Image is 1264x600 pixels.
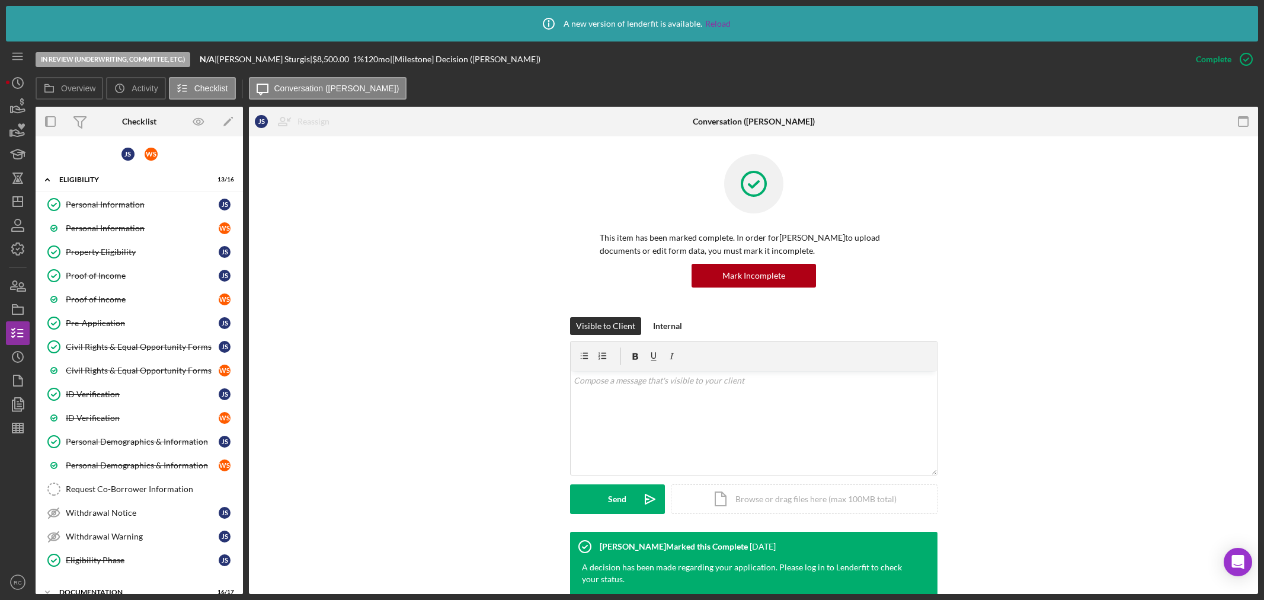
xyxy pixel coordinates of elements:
a: ID VerificationWS [41,406,237,430]
text: RC [14,579,22,586]
div: Personal Information [66,224,219,233]
button: Conversation ([PERSON_NAME]) [249,77,407,100]
a: Eligibility PhaseJS [41,548,237,572]
div: Eligibility Phase [66,556,219,565]
a: Proof of IncomeJS [41,264,237,288]
button: RC [6,570,30,594]
div: Personal Demographics & Information [66,461,219,470]
a: Personal Demographics & InformationWS [41,454,237,477]
a: Civil Rights & Equal Opportunity FormsJS [41,335,237,359]
div: Pre-Application [66,318,219,328]
div: J S [219,270,231,282]
p: This item has been marked complete. In order for [PERSON_NAME] to upload documents or edit form d... [600,231,908,258]
div: Complete [1196,47,1231,71]
div: Civil Rights & Equal Opportunity Forms [66,366,219,375]
div: J S [219,246,231,258]
div: Request Co-Borrower Information [66,484,236,494]
a: Request Co-Borrower Information [41,477,237,501]
div: Civil Rights & Equal Opportunity Forms [66,342,219,352]
div: J S [219,317,231,329]
div: J S [219,388,231,400]
div: Proof of Income [66,295,219,304]
div: Internal [653,317,682,335]
div: W S [219,222,231,234]
div: A new version of lenderfit is available. [534,9,731,39]
div: J S [219,341,231,353]
div: W S [219,459,231,471]
div: Mark Incomplete [722,264,785,288]
b: N/A [200,54,215,64]
div: Eligibility [59,176,204,183]
button: Mark Incomplete [692,264,816,288]
div: Checklist [122,117,156,126]
div: J S [219,554,231,566]
div: Reassign [297,110,329,133]
a: Pre-ApplicationJS [41,311,237,335]
div: Send [608,484,626,514]
div: 1 % [353,55,364,64]
button: Checklist [169,77,236,100]
div: W S [145,148,158,161]
div: J S [219,531,231,542]
div: [PERSON_NAME] Marked this Complete [600,542,748,551]
button: Send [570,484,665,514]
div: W S [219,293,231,305]
div: Withdrawal Notice [66,508,219,518]
a: Personal InformationWS [41,216,237,240]
div: A decision has been made regarding your application. Please log in to Lenderfit to check your sta... [582,561,914,585]
a: Personal InformationJS [41,193,237,216]
a: Reload [705,19,731,28]
a: Property EligibilityJS [41,240,237,264]
div: Withdrawal Warning [66,532,219,541]
button: Activity [106,77,165,100]
time: 2025-07-29 18:51 [750,542,776,551]
div: J S [255,115,268,128]
button: Internal [647,317,688,335]
a: Withdrawal WarningJS [41,525,237,548]
label: Conversation ([PERSON_NAME]) [274,84,399,93]
div: J S [219,436,231,448]
div: Personal Information [66,200,219,209]
div: 120 mo [364,55,390,64]
div: In Review (Underwriting, Committee, Etc.) [36,52,190,67]
a: Civil Rights & Equal Opportunity FormsWS [41,359,237,382]
div: J S [219,199,231,210]
label: Checklist [194,84,228,93]
button: Visible to Client [570,317,641,335]
div: 13 / 16 [213,176,234,183]
div: Personal Demographics & Information [66,437,219,446]
div: ID Verification [66,413,219,423]
label: Activity [132,84,158,93]
label: Overview [61,84,95,93]
div: $8,500.00 [312,55,353,64]
div: ID Verification [66,390,219,399]
a: Withdrawal NoticeJS [41,501,237,525]
button: Complete [1184,47,1258,71]
div: | [Milestone] Decision ([PERSON_NAME]) [390,55,540,64]
div: W S [219,412,231,424]
div: [PERSON_NAME] Sturgis | [217,55,312,64]
div: W S [219,365,231,376]
a: ID VerificationJS [41,382,237,406]
div: J S [219,507,231,519]
div: Open Intercom Messenger [1224,548,1252,576]
div: Proof of Income [66,271,219,280]
div: 16 / 17 [213,589,234,596]
div: Visible to Client [576,317,635,335]
button: Overview [36,77,103,100]
div: J S [121,148,135,161]
div: Conversation ([PERSON_NAME]) [693,117,815,126]
div: | [200,55,217,64]
a: Proof of IncomeWS [41,288,237,311]
div: Documentation [59,589,204,596]
button: JSReassign [249,110,341,133]
a: Personal Demographics & InformationJS [41,430,237,454]
div: Property Eligibility [66,247,219,257]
